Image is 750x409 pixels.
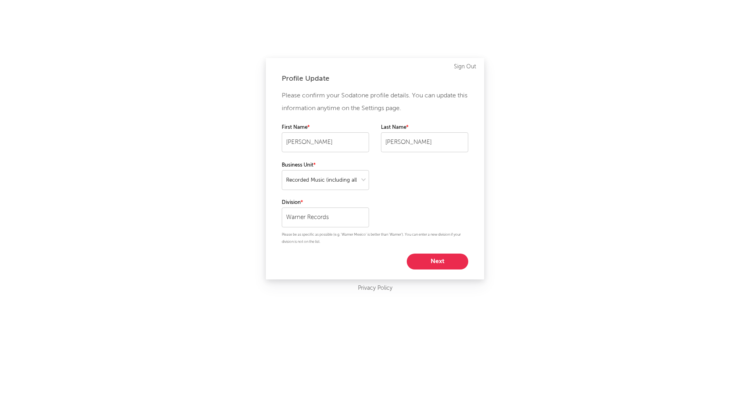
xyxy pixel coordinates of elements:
div: Profile Update [282,74,468,83]
label: First Name [282,123,369,132]
label: Division [282,198,369,207]
a: Privacy Policy [358,283,392,293]
a: Sign Out [454,62,476,72]
p: Please confirm your Sodatone profile details. You can update this information anytime on the Sett... [282,89,468,115]
label: Last Name [381,123,468,132]
button: Next [407,254,468,269]
input: Your division [282,207,369,227]
p: Please be as specific as possible (e.g. 'Warner Mexico' is better than 'Warner'). You can enter a... [282,231,468,246]
input: Your last name [381,132,468,152]
label: Business Unit [282,161,369,170]
input: Your first name [282,132,369,152]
